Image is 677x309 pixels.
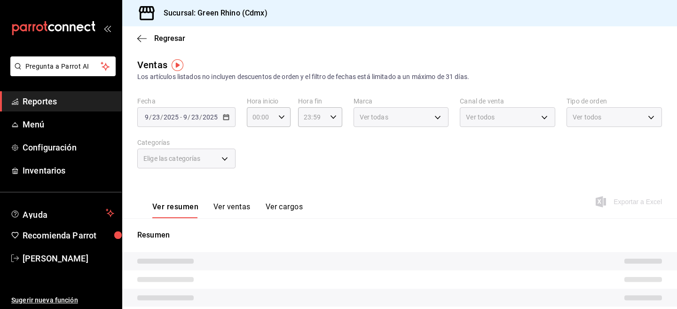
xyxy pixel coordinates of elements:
[152,113,160,121] input: --
[137,139,236,146] label: Categorías
[188,113,190,121] span: /
[23,207,102,219] span: Ayuda
[137,72,662,82] div: Los artículos listados no incluyen descuentos de orden y el filtro de fechas está limitado a un m...
[23,141,114,154] span: Configuración
[573,112,601,122] span: Ver todos
[183,113,188,121] input: --
[460,98,555,104] label: Canal de venta
[137,230,662,241] p: Resumen
[137,98,236,104] label: Fecha
[172,59,183,71] img: Tooltip marker
[25,62,101,71] span: Pregunta a Parrot AI
[23,118,114,131] span: Menú
[156,8,268,19] h3: Sucursal: Green Rhino (Cdmx)
[23,252,114,265] span: [PERSON_NAME]
[354,98,449,104] label: Marca
[163,113,179,121] input: ----
[10,56,116,76] button: Pregunta a Parrot AI
[23,95,114,108] span: Reportes
[23,229,114,242] span: Recomienda Parrot
[191,113,199,121] input: --
[152,202,198,218] button: Ver resumen
[360,112,388,122] span: Ver todas
[7,68,116,78] a: Pregunta a Parrot AI
[154,34,185,43] span: Regresar
[213,202,251,218] button: Ver ventas
[143,154,201,163] span: Elige las categorías
[23,164,114,177] span: Inventarios
[567,98,662,104] label: Tipo de orden
[199,113,202,121] span: /
[180,113,182,121] span: -
[137,58,167,72] div: Ventas
[103,24,111,32] button: open_drawer_menu
[160,113,163,121] span: /
[466,112,495,122] span: Ver todos
[152,202,303,218] div: navigation tabs
[149,113,152,121] span: /
[144,113,149,121] input: --
[11,295,114,305] span: Sugerir nueva función
[247,98,291,104] label: Hora inicio
[266,202,303,218] button: Ver cargos
[298,98,342,104] label: Hora fin
[202,113,218,121] input: ----
[137,34,185,43] button: Regresar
